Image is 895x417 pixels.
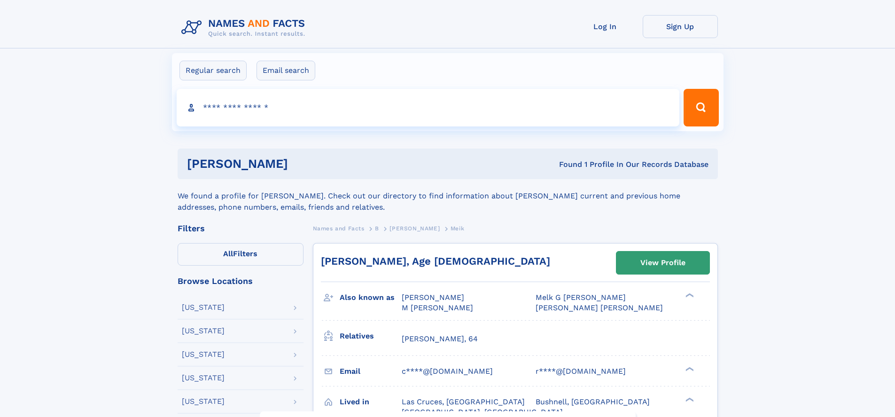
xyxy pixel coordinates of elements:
div: [US_STATE] [182,398,225,405]
label: Regular search [179,61,247,80]
h3: Also known as [340,290,402,306]
div: ❯ [683,396,694,402]
a: View Profile [616,252,709,274]
a: [PERSON_NAME] [389,222,440,234]
div: [US_STATE] [182,351,225,358]
h3: Email [340,363,402,379]
div: ❯ [683,292,694,299]
span: Las Cruces, [GEOGRAPHIC_DATA] [402,397,525,406]
a: B [375,222,379,234]
span: [GEOGRAPHIC_DATA], [GEOGRAPHIC_DATA] [402,408,563,417]
h3: Relatives [340,328,402,344]
div: We found a profile for [PERSON_NAME]. Check out our directory to find information about [PERSON_N... [178,179,718,213]
input: search input [177,89,680,126]
a: Sign Up [643,15,718,38]
span: [PERSON_NAME] [PERSON_NAME] [536,303,663,312]
img: Logo Names and Facts [178,15,313,40]
div: ❯ [683,366,694,372]
div: [US_STATE] [182,327,225,335]
button: Search Button [684,89,718,126]
span: All [223,249,233,258]
span: B [375,225,379,232]
label: Email search [257,61,315,80]
span: Melk G [PERSON_NAME] [536,293,626,302]
span: Bushnell, [GEOGRAPHIC_DATA] [536,397,650,406]
span: Meik [451,225,464,232]
a: Log In [568,15,643,38]
div: Filters [178,224,304,233]
a: [PERSON_NAME], Age [DEMOGRAPHIC_DATA] [321,255,550,267]
div: View Profile [640,252,685,274]
span: M [PERSON_NAME] [402,303,473,312]
div: [US_STATE] [182,374,225,382]
div: Found 1 Profile In Our Records Database [423,159,708,170]
div: Browse Locations [178,277,304,285]
div: [US_STATE] [182,304,225,311]
span: [PERSON_NAME] [402,293,464,302]
h1: [PERSON_NAME] [187,158,424,170]
h3: Lived in [340,394,402,410]
span: [PERSON_NAME] [389,225,440,232]
label: Filters [178,243,304,266]
a: Names and Facts [313,222,365,234]
a: [PERSON_NAME], 64 [402,334,478,344]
